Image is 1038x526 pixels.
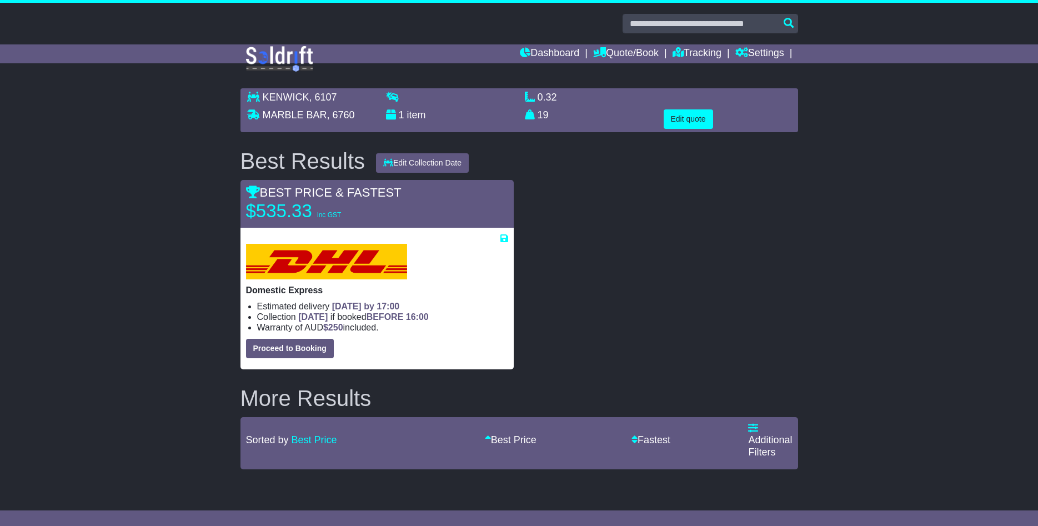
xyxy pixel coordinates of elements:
[538,92,557,103] span: 0.32
[246,285,508,295] p: Domestic Express
[327,109,355,121] span: , 6760
[246,200,385,222] p: $535.33
[246,434,289,445] span: Sorted by
[263,109,327,121] span: MARBLE BAR
[407,109,426,121] span: item
[246,186,402,199] span: BEST PRICE & FASTEST
[664,109,713,129] button: Edit quote
[309,92,337,103] span: , 6107
[246,244,407,279] img: DHL: Domestic Express
[367,312,404,322] span: BEFORE
[631,434,670,445] a: Fastest
[406,312,429,322] span: 16:00
[257,312,508,322] li: Collection
[520,44,579,63] a: Dashboard
[323,323,343,332] span: $
[748,423,792,458] a: Additional Filters
[263,92,309,103] span: KENWICK
[257,322,508,333] li: Warranty of AUD included.
[257,301,508,312] li: Estimated delivery
[485,434,536,445] a: Best Price
[240,386,798,410] h2: More Results
[735,44,784,63] a: Settings
[399,109,404,121] span: 1
[317,211,341,219] span: inc GST
[298,312,328,322] span: [DATE]
[235,149,371,173] div: Best Results
[538,109,549,121] span: 19
[593,44,659,63] a: Quote/Book
[376,153,469,173] button: Edit Collection Date
[298,312,428,322] span: if booked
[292,434,337,445] a: Best Price
[328,323,343,332] span: 250
[332,302,400,311] span: [DATE] by 17:00
[673,44,721,63] a: Tracking
[246,339,334,358] button: Proceed to Booking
